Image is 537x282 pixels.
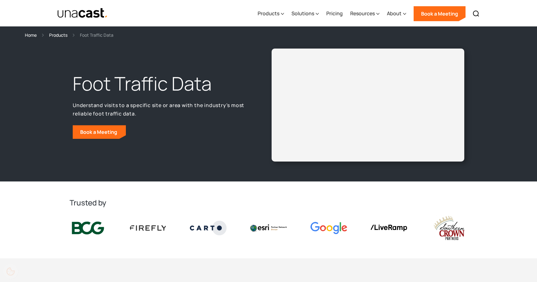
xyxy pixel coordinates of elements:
a: home [57,8,108,19]
img: Google logo [310,222,347,234]
div: Resources [350,1,379,26]
iframe: Unacast - European Vaccines v2 [277,54,459,157]
a: Home [25,31,37,39]
img: Firefly Advertising logo [130,225,167,230]
h1: Foot Traffic Data [73,71,249,96]
img: southern crown logo [431,215,467,241]
div: Solutions [291,1,319,26]
img: Search icon [472,10,480,17]
a: Products [49,31,67,39]
div: Solutions [291,10,314,17]
div: Cookie Preferences [3,264,18,279]
div: Foot Traffic Data [80,31,113,39]
div: Resources [350,10,375,17]
div: About [387,1,406,26]
p: Understand visits to a specific site or area with the industry’s most reliable foot traffic data. [73,101,249,118]
a: Pricing [326,1,343,26]
a: Book a Meeting [73,125,126,139]
img: Esri logo [250,224,287,231]
img: liveramp logo [370,225,407,231]
div: Products [258,10,279,17]
img: Carto logo [190,221,227,235]
img: Unacast text logo [57,8,108,19]
div: About [387,10,402,17]
h2: Trusted by [70,198,467,208]
a: Book a Meeting [414,6,466,21]
img: BCG logo [70,220,106,236]
div: Products [258,1,284,26]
